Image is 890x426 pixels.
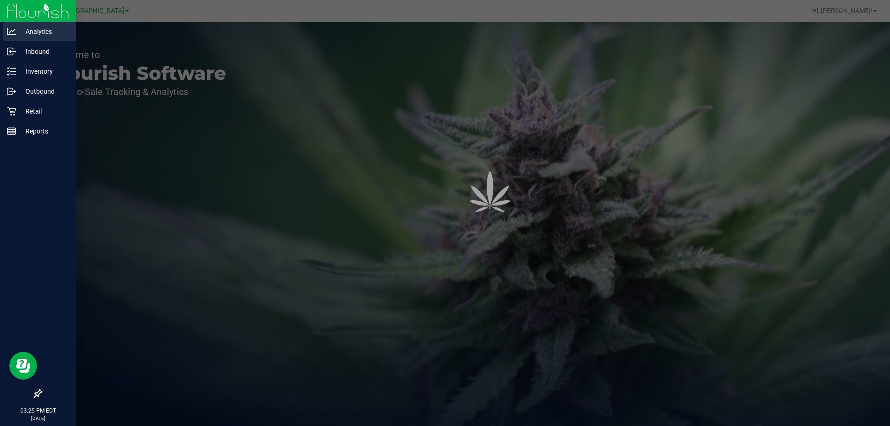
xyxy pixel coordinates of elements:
[7,127,16,136] inline-svg: Reports
[7,107,16,116] inline-svg: Retail
[16,46,72,57] p: Inbound
[16,106,72,117] p: Retail
[9,352,37,380] iframe: Resource center
[16,126,72,137] p: Reports
[16,86,72,97] p: Outbound
[7,47,16,56] inline-svg: Inbound
[7,67,16,76] inline-svg: Inventory
[7,27,16,36] inline-svg: Analytics
[16,66,72,77] p: Inventory
[7,87,16,96] inline-svg: Outbound
[4,407,72,415] p: 03:25 PM EDT
[16,26,72,37] p: Analytics
[4,415,72,422] p: [DATE]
